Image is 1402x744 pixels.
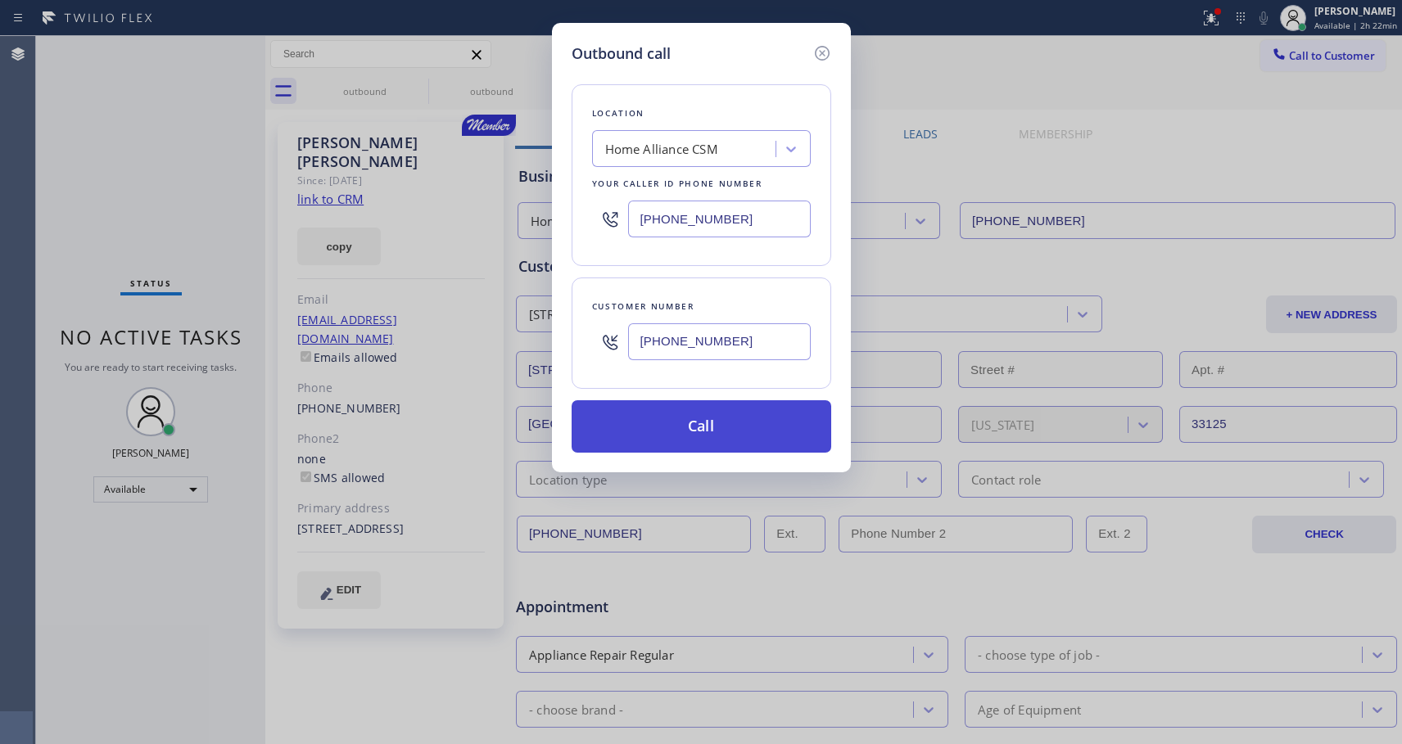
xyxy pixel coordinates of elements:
input: (123) 456-7890 [628,323,811,360]
button: Call [572,400,831,453]
div: Home Alliance CSM [605,140,718,159]
div: Location [592,105,811,122]
h5: Outbound call [572,43,671,65]
div: Customer number [592,298,811,315]
div: Your caller id phone number [592,175,811,192]
input: (123) 456-7890 [628,201,811,237]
